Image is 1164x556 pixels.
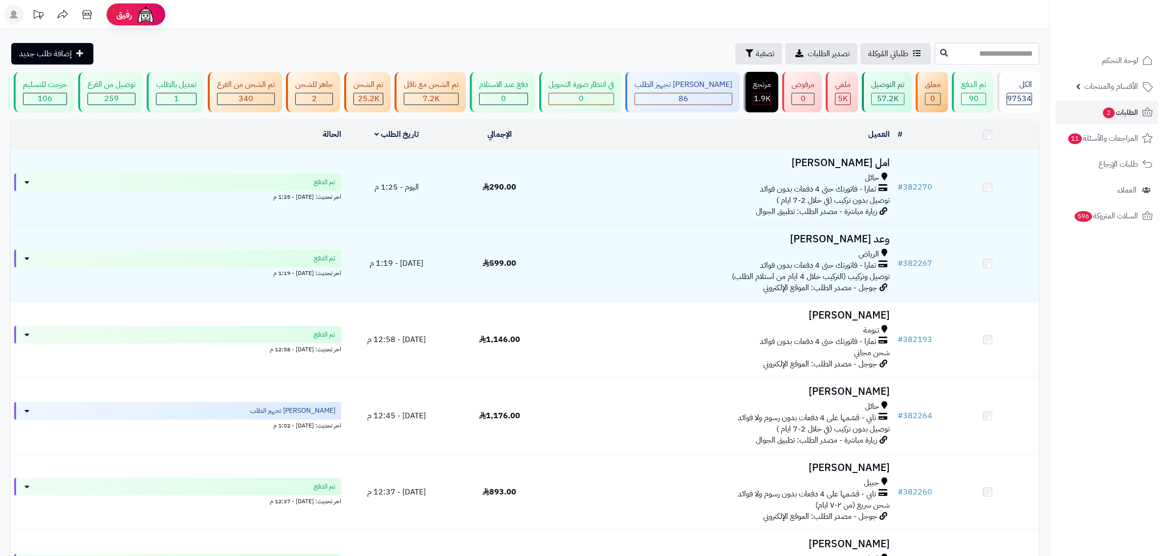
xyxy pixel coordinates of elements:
span: 57.2K [877,93,899,105]
div: 0 [480,93,527,105]
div: 5011 [835,93,850,105]
a: مرفوض 0 [780,72,824,112]
div: اخر تحديث: [DATE] - 12:58 م [14,343,341,354]
a: # [898,128,902,140]
a: طلباتي المُوكلة [860,43,931,64]
div: 7222 [404,93,458,105]
h3: [PERSON_NAME] [555,310,890,321]
span: تم الدفع [314,330,335,340]
div: خرجت للتسليم [23,79,67,90]
div: توصيل من الفرع [88,79,135,90]
span: 0 [579,93,584,105]
img: ai-face.png [136,5,155,24]
span: زيارة مباشرة - مصدر الطلب: تطبيق الجوال [756,206,877,217]
span: 0 [801,93,806,105]
a: الإجمالي [487,128,512,140]
span: حائل [865,401,879,412]
a: ملغي 5K [824,72,860,112]
span: تمارا - فاتورتك حتى 4 دفعات بدون فوائد [760,184,876,195]
div: تم الشحن [353,79,383,90]
div: في انتظار صورة التحويل [549,79,614,90]
a: #382267 [898,257,932,269]
a: طلبات الإرجاع [1055,152,1158,176]
button: تصفية [735,43,782,64]
span: طلبات الإرجاع [1098,157,1138,171]
div: تعديل بالطلب [156,79,197,90]
span: 1,146.00 [479,334,520,345]
div: 1 [156,93,196,105]
span: توصيل وتركيب (التركيب خلال 4 ايام من استلام الطلب) [732,271,890,282]
h3: [PERSON_NAME] [555,462,890,473]
div: 57227 [872,93,904,105]
span: شحن سريع (من ٢-٧ ايام) [815,499,890,511]
span: 259 [104,93,119,105]
span: تنومة [863,325,879,336]
span: 11 [1068,133,1082,145]
a: دفع عند الاستلام 0 [468,72,537,112]
span: 25.2K [358,93,379,105]
span: 0 [930,93,935,105]
span: تابي - قسّمها على 4 دفعات بدون رسوم ولا فوائد [738,412,876,424]
div: 0 [925,93,940,105]
div: 25154 [354,93,383,105]
span: جوجل - مصدر الطلب: الموقع الإلكتروني [763,358,877,370]
div: الكل [1007,79,1032,90]
span: [DATE] - 12:37 م [367,486,426,498]
div: اخر تحديث: [DATE] - 12:37 م [14,495,341,506]
span: # [898,410,903,422]
span: 2 [312,93,317,105]
a: تصدير الطلبات [785,43,857,64]
span: لوحة التحكم [1102,54,1138,67]
img: logo-2.png [1098,7,1155,28]
div: ملغي [835,79,851,90]
a: #382193 [898,334,932,345]
a: في انتظار صورة التحويل 0 [537,72,623,112]
a: #382270 [898,181,932,193]
a: المراجعات والأسئلة11 [1055,127,1158,150]
span: الطلبات [1102,106,1138,119]
a: الكل97534 [995,72,1041,112]
a: تحديثات المنصة [26,5,50,27]
div: 259 [88,93,135,105]
div: تم التوصيل [871,79,904,90]
a: العملاء [1055,178,1158,202]
span: 86 [679,93,688,105]
span: # [898,181,903,193]
a: [PERSON_NAME] تجهيز الطلب 86 [623,72,742,112]
a: معلق 0 [914,72,950,112]
a: جاهز للشحن 2 [284,72,342,112]
span: 2 [1102,107,1115,119]
div: جاهز للشحن [295,79,333,90]
div: تم الدفع [961,79,986,90]
span: المراجعات والأسئلة [1067,131,1138,145]
div: اخر تحديث: [DATE] - 1:19 م [14,267,341,278]
a: #382260 [898,486,932,498]
div: [PERSON_NAME] تجهيز الطلب [635,79,732,90]
span: 599.00 [483,257,516,269]
a: تم الشحن مع ناقل 7.2K [393,72,468,112]
h3: [PERSON_NAME] [555,538,890,550]
span: السلات المتروكة [1074,209,1138,223]
a: تعديل بالطلب 1 [145,72,206,112]
div: 2 [296,93,332,105]
h3: امل [PERSON_NAME] [555,157,890,169]
div: 0 [792,93,814,105]
span: تمارا - فاتورتك حتى 4 دفعات بدون فوائد [760,336,876,347]
a: إضافة طلب جديد [11,43,93,64]
span: جوجل - مصدر الطلب: الموقع الإلكتروني [763,511,877,522]
div: تم الشحن من الفرع [217,79,275,90]
span: [DATE] - 1:19 م [370,257,423,269]
span: 1.9K [754,93,770,105]
span: [DATE] - 12:58 م [367,334,426,345]
span: 90 [969,93,979,105]
span: 1,176.00 [479,410,520,422]
span: جوجل - مصدر الطلب: الموقع الإلكتروني [763,282,877,294]
div: 340 [218,93,274,105]
span: توصيل بدون تركيب (في خلال 2-7 ايام ) [776,423,890,435]
span: زيارة مباشرة - مصدر الطلب: تطبيق الجوال [756,434,877,446]
a: تم الشحن من الفرع 340 [206,72,284,112]
span: 340 [239,93,253,105]
span: تصفية [756,48,774,60]
a: العميل [868,128,890,140]
div: تم الشحن مع ناقل [404,79,459,90]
